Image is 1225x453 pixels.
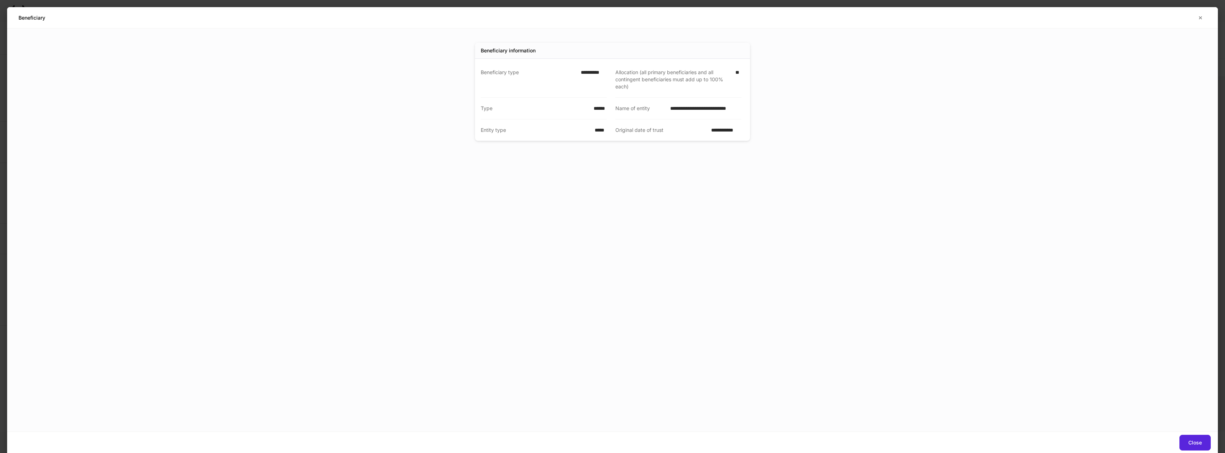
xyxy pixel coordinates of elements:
[1179,435,1211,451] button: Close
[615,69,731,90] div: Allocation (all primary beneficiaries and all contingent beneficiaries must add up to 100% each)
[615,105,666,112] div: Name of entity
[615,127,707,134] div: Original date of trust
[481,105,589,112] div: Type
[19,14,45,21] h5: Beneficiary
[481,47,536,54] div: Beneficiary information
[481,127,590,134] div: Entity type
[1188,440,1202,445] div: Close
[481,69,577,90] div: Beneficiary type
